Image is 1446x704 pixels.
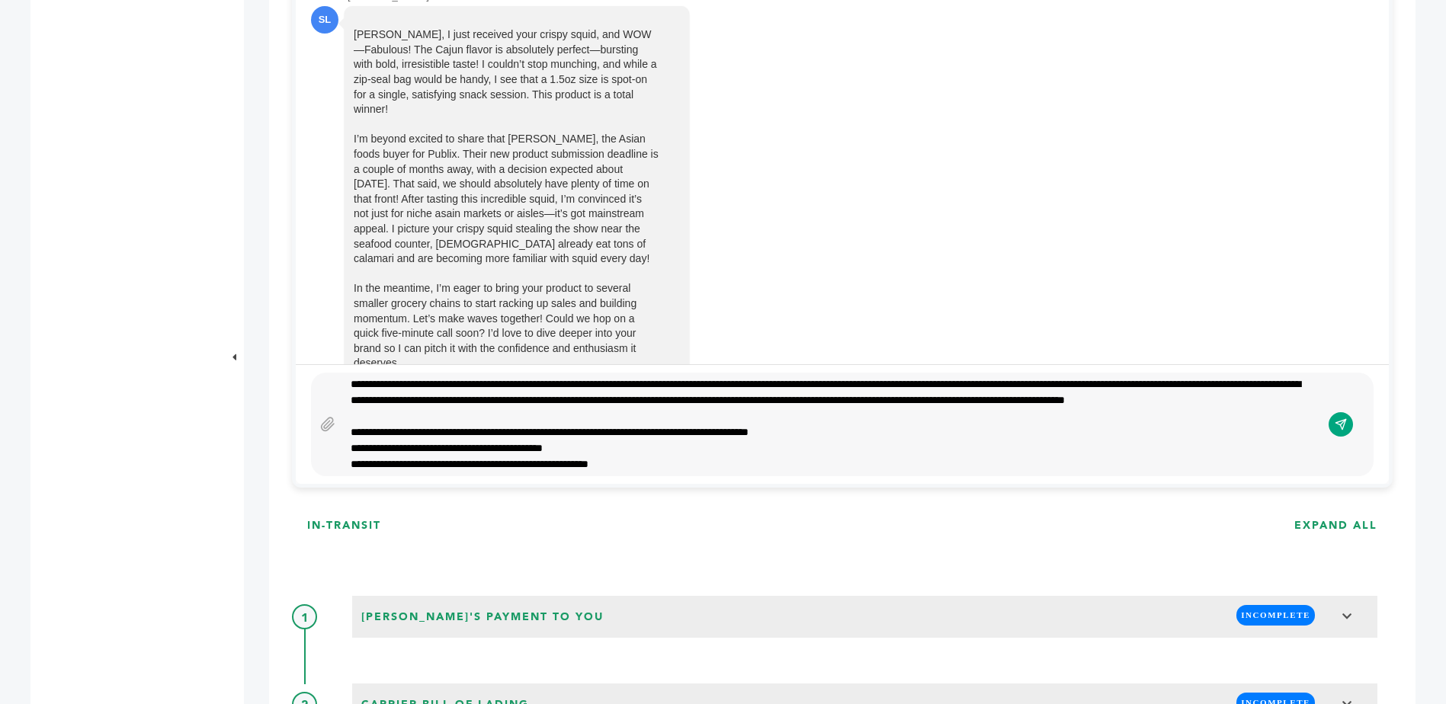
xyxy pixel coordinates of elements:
div: [PERSON_NAME], I just received your crispy squid, and WOW—Fabulous! The Cajun flavor is absolutel... [354,27,659,415]
span: [PERSON_NAME]'s Payment to You [357,605,608,629]
h3: EXPAND ALL [1294,518,1377,533]
div: In the meantime, I’m eager to bring your product to several smaller grocery chains to start racki... [354,281,659,371]
div: I’m beyond excited to share that [PERSON_NAME], the Asian foods buyer for Publix. Their new produ... [354,132,659,266]
div: SL [311,6,338,34]
span: INCOMPLETE [1236,605,1315,626]
h3: IN-TRANSIT [307,518,381,533]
